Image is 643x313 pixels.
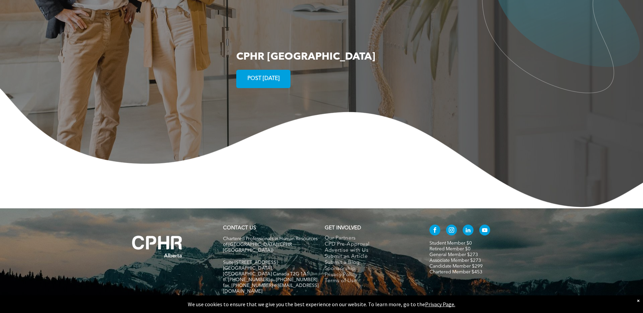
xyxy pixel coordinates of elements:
[429,225,440,237] a: facebook
[446,225,457,237] a: instagram
[429,241,472,246] a: Student Member $0
[245,72,282,85] span: POST [DATE]
[425,301,455,308] a: Privacy Page.
[236,70,290,88] a: POST [DATE]
[325,266,415,272] a: Sponsorship
[325,248,415,254] a: Advertise with Us
[325,260,415,266] a: Submit a Blog
[637,297,640,304] div: Dismiss notification
[429,247,470,251] a: Retired Member $0
[479,225,490,237] a: youtube
[463,225,474,237] a: linkedin
[325,254,415,260] a: Submit an Article
[429,252,478,257] a: General Member $273
[118,222,196,271] img: A white background with a few lines on it
[223,226,256,231] a: CONTACT US
[223,236,318,253] span: Chartered Professionals in Human Resources of [GEOGRAPHIC_DATA] (CPHR [GEOGRAPHIC_DATA])
[223,266,309,276] span: [GEOGRAPHIC_DATA], [GEOGRAPHIC_DATA] Canada T2G 1A1
[325,226,361,231] span: GET INVOLVED
[325,235,415,242] a: Our Partners
[325,278,415,284] a: Terms of Use
[223,283,319,294] span: fax. [PHONE_NUMBER] e:[EMAIL_ADDRESS][DOMAIN_NAME]
[429,258,481,263] a: Associate Member $273
[429,270,482,274] a: Chartered Member $453
[325,272,415,278] a: Privacy Policy
[223,277,317,282] span: tf. [PHONE_NUMBER] p. [PHONE_NUMBER]
[223,260,278,265] span: Suite [STREET_ADDRESS]
[429,264,483,269] a: Candidate Member $299
[325,242,415,248] a: CPD Pre-Approval
[236,52,375,62] span: CPHR [GEOGRAPHIC_DATA]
